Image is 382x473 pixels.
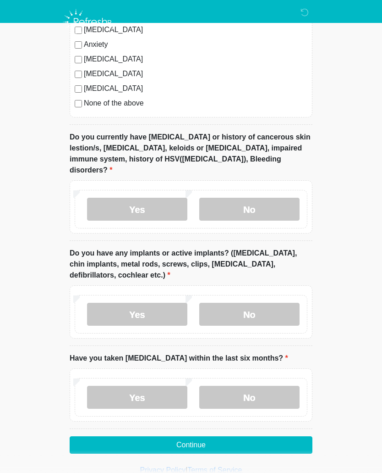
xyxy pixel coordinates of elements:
[199,198,300,221] label: No
[87,386,187,409] label: Yes
[87,303,187,326] label: Yes
[70,353,288,364] label: Have you taken [MEDICAL_DATA] within the last six months?
[60,7,116,37] img: Refresh RX Logo
[87,198,187,221] label: Yes
[75,41,82,49] input: Anxiety
[70,248,312,281] label: Do you have any implants or active implants? ([MEDICAL_DATA], chin implants, metal rods, screws, ...
[70,436,312,454] button: Continue
[199,386,300,409] label: No
[199,303,300,326] label: No
[84,39,307,50] label: Anxiety
[75,85,82,93] input: [MEDICAL_DATA]
[70,132,312,176] label: Do you currently have [MEDICAL_DATA] or history of cancerous skin lestion/s, [MEDICAL_DATA], kelo...
[84,54,307,65] label: [MEDICAL_DATA]
[84,68,307,79] label: [MEDICAL_DATA]
[84,98,307,109] label: None of the above
[75,71,82,78] input: [MEDICAL_DATA]
[84,83,307,94] label: [MEDICAL_DATA]
[75,100,82,107] input: None of the above
[75,56,82,63] input: [MEDICAL_DATA]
